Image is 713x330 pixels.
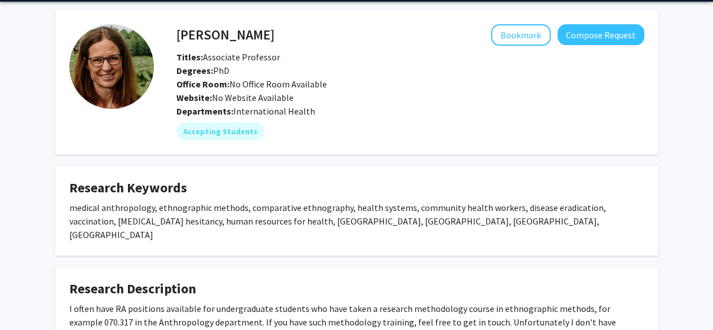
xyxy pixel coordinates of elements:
span: International Health [233,105,315,117]
img: Profile Picture [69,24,154,109]
h4: Research Keywords [69,180,644,196]
b: Office Room: [176,78,229,90]
div: medical anthropology, ethnographic methods, comparative ethnography, health systems, community he... [69,201,644,241]
span: No Website Available [176,92,294,103]
b: Titles: [176,51,203,63]
button: Compose Request to Svea Closser [557,24,644,45]
b: Degrees: [176,65,213,76]
h4: [PERSON_NAME] [176,24,274,45]
button: Add Svea Closser to Bookmarks [491,24,551,46]
span: PhD [176,65,229,76]
span: No Office Room Available [176,78,327,90]
h4: Research Description [69,281,644,297]
b: Website: [176,92,212,103]
mat-chip: Accepting Students [176,122,264,140]
span: Associate Professor [176,51,280,63]
b: Departments: [176,105,233,117]
iframe: Chat [8,279,48,322]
